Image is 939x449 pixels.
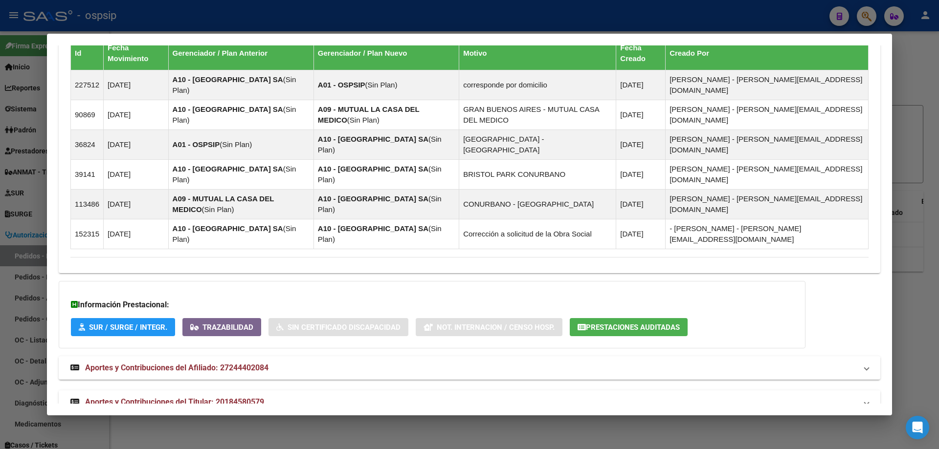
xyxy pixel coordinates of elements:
[104,129,169,159] td: [DATE]
[318,165,442,184] span: Sin Plan
[616,100,666,129] td: [DATE]
[437,323,555,332] span: Not. Internacion / Censo Hosp.
[173,105,296,124] span: Sin Plan
[71,318,175,336] button: SUR / SURGE / INTEGR.
[616,70,666,100] td: [DATE]
[71,159,104,189] td: 39141
[318,135,442,154] span: Sin Plan
[173,140,220,149] strong: A01 - OSPSIP
[173,75,296,94] span: Sin Plan
[71,189,104,219] td: 113486
[173,165,283,173] strong: A10 - [GEOGRAPHIC_DATA] SA
[71,100,104,129] td: 90869
[173,105,283,113] strong: A10 - [GEOGRAPHIC_DATA] SA
[459,189,616,219] td: CONURBANO - [GEOGRAPHIC_DATA]
[666,36,869,70] th: Creado Por
[459,159,616,189] td: BRISTOL PARK CONURBANO
[173,75,283,84] strong: A10 - [GEOGRAPHIC_DATA] SA
[318,194,442,214] span: Sin Plan
[459,129,616,159] td: [GEOGRAPHIC_DATA] - [GEOGRAPHIC_DATA]
[71,299,793,311] h3: Información Prestacional:
[313,100,459,129] td: ( )
[168,70,313,100] td: ( )
[906,416,929,439] div: Open Intercom Messenger
[666,189,869,219] td: [PERSON_NAME] - [PERSON_NAME][EMAIL_ADDRESS][DOMAIN_NAME]
[173,224,283,233] strong: A10 - [GEOGRAPHIC_DATA] SA
[168,129,313,159] td: ( )
[318,135,428,143] strong: A10 - [GEOGRAPHIC_DATA] SA
[368,81,395,89] span: Sin Plan
[85,363,268,372] span: Aportes y Contribuciones del Afiliado: 27244402084
[168,36,313,70] th: Gerenciador / Plan Anterior
[71,70,104,100] td: 227512
[666,70,869,100] td: [PERSON_NAME] - [PERSON_NAME][EMAIL_ADDRESS][DOMAIN_NAME]
[182,318,261,336] button: Trazabilidad
[318,165,428,173] strong: A10 - [GEOGRAPHIC_DATA] SA
[204,205,232,214] span: Sin Plan
[104,189,169,219] td: [DATE]
[168,159,313,189] td: ( )
[666,219,869,249] td: - [PERSON_NAME] - [PERSON_NAME][EMAIL_ADDRESS][DOMAIN_NAME]
[71,219,104,249] td: 152315
[318,105,420,124] strong: A09 - MUTUAL LA CASA DEL MEDICO
[616,129,666,159] td: [DATE]
[313,189,459,219] td: ( )
[318,224,442,243] span: Sin Plan
[616,219,666,249] td: [DATE]
[313,129,459,159] td: ( )
[313,70,459,100] td: ( )
[318,81,365,89] strong: A01 - OSPSIP
[350,116,377,124] span: Sin Plan
[168,219,313,249] td: ( )
[173,165,296,184] span: Sin Plan
[173,224,296,243] span: Sin Plan
[616,159,666,189] td: [DATE]
[313,219,459,249] td: ( )
[586,323,680,332] span: Prestaciones Auditadas
[59,356,880,380] mat-expansion-panel-header: Aportes y Contribuciones del Afiliado: 27244402084
[104,70,169,100] td: [DATE]
[459,36,616,70] th: Motivo
[268,318,408,336] button: Sin Certificado Discapacidad
[104,159,169,189] td: [DATE]
[222,140,249,149] span: Sin Plan
[616,189,666,219] td: [DATE]
[71,36,104,70] th: Id
[666,100,869,129] td: [PERSON_NAME] - [PERSON_NAME][EMAIL_ADDRESS][DOMAIN_NAME]
[104,36,169,70] th: Fecha Movimiento
[616,36,666,70] th: Fecha Creado
[313,159,459,189] td: ( )
[173,194,274,214] strong: A09 - MUTUAL LA CASA DEL MEDICO
[288,323,401,332] span: Sin Certificado Discapacidad
[168,100,313,129] td: ( )
[459,100,616,129] td: GRAN BUENOS AIRES - MUTUAL CASA DEL MEDICO
[318,194,428,203] strong: A10 - [GEOGRAPHIC_DATA] SA
[89,323,167,332] span: SUR / SURGE / INTEGR.
[104,219,169,249] td: [DATE]
[71,129,104,159] td: 36824
[168,189,313,219] td: ( )
[666,129,869,159] td: [PERSON_NAME] - [PERSON_NAME][EMAIL_ADDRESS][DOMAIN_NAME]
[85,397,264,406] span: Aportes y Contribuciones del Titular: 20184580579
[313,36,459,70] th: Gerenciador / Plan Nuevo
[666,159,869,189] td: [PERSON_NAME] - [PERSON_NAME][EMAIL_ADDRESS][DOMAIN_NAME]
[459,219,616,249] td: Corrección a solicitud de la Obra Social
[59,390,880,414] mat-expansion-panel-header: Aportes y Contribuciones del Titular: 20184580579
[416,318,562,336] button: Not. Internacion / Censo Hosp.
[318,224,428,233] strong: A10 - [GEOGRAPHIC_DATA] SA
[104,100,169,129] td: [DATE]
[459,70,616,100] td: corresponde por domicilio
[570,318,688,336] button: Prestaciones Auditadas
[202,323,253,332] span: Trazabilidad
